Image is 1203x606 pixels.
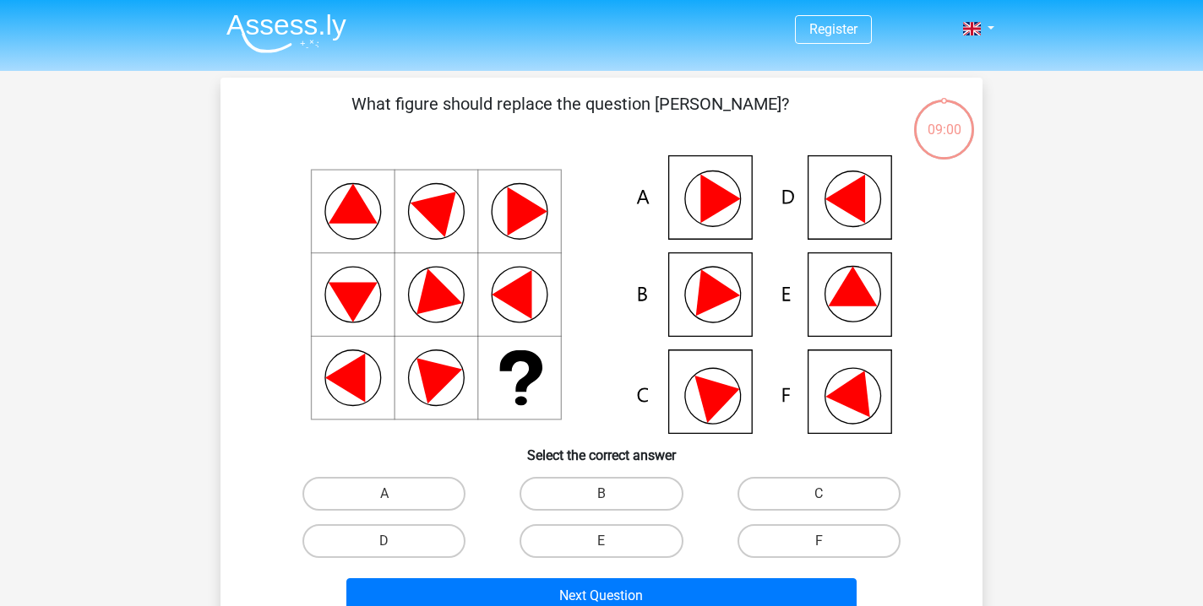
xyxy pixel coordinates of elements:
[302,477,465,511] label: A
[248,91,892,142] p: What figure should replace the question [PERSON_NAME]?
[809,21,857,37] a: Register
[912,98,976,140] div: 09:00
[738,524,901,558] label: F
[738,477,901,511] label: C
[226,14,346,53] img: Assessly
[248,434,955,463] h6: Select the correct answer
[520,524,683,558] label: E
[302,524,465,558] label: D
[520,477,683,511] label: B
